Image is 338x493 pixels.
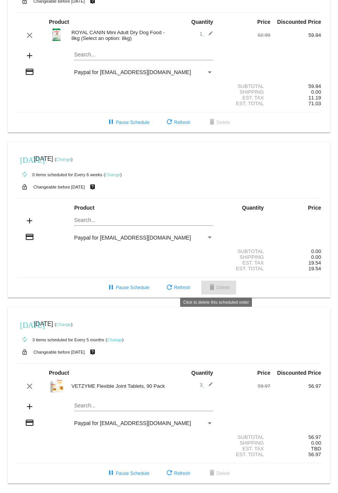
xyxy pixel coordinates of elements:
strong: Price [308,205,321,211]
input: Search... [74,403,213,409]
strong: Price [257,19,270,25]
strong: Product [49,370,69,376]
small: Changeable before [DATE] [33,350,85,354]
mat-icon: pause [106,118,116,127]
mat-icon: edit [204,382,213,391]
mat-icon: live_help [88,347,97,357]
mat-icon: lock_open [20,347,29,357]
mat-icon: credit_card [25,418,34,427]
span: 0.00 [311,440,321,446]
mat-icon: credit_card [25,67,34,76]
strong: Discounted Price [277,19,321,25]
div: 59.84 [270,32,321,38]
span: Refresh [165,471,190,476]
a: Change [56,322,71,327]
button: Delete [201,116,236,129]
mat-icon: pause [106,469,116,478]
small: 3 items scheduled for Every 5 months [17,337,104,342]
mat-icon: refresh [165,118,174,127]
span: Paypal for [EMAIL_ADDRESS][DOMAIN_NAME] [74,420,191,426]
button: Delete [201,281,236,294]
mat-icon: edit [204,31,213,40]
mat-icon: autorenew [20,170,29,179]
a: Change [105,172,120,177]
mat-icon: delete [207,469,217,478]
strong: Product [74,205,94,211]
button: Delete [201,467,236,480]
div: Subtotal [220,83,270,89]
span: 71.03 [308,101,321,106]
small: 0 items scheduled for Every 6 weeks [17,172,102,177]
span: 56.97 [308,452,321,457]
mat-icon: live_help [88,182,97,192]
mat-icon: add [25,51,34,60]
mat-select: Payment Method [74,69,213,75]
strong: Discounted Price [277,370,321,376]
input: Search... [74,52,213,58]
mat-icon: [DATE] [20,320,29,329]
div: Est. Tax [220,446,270,452]
mat-icon: credit_card [25,232,34,242]
div: Shipping [220,440,270,446]
button: Refresh [159,281,196,294]
span: 1 [200,31,213,37]
mat-icon: lock_open [20,182,29,192]
button: Refresh [159,467,196,480]
a: Change [107,337,122,342]
small: ( ) [55,322,73,327]
span: Delete [207,285,230,290]
small: ( ) [55,157,73,162]
button: Pause Schedule [100,281,155,294]
div: 56.97 [270,383,321,389]
div: 56.97 [270,434,321,440]
mat-icon: autorenew [20,335,29,344]
span: TBD [311,446,321,452]
div: 0.00 [270,248,321,254]
mat-icon: clear [25,31,34,40]
mat-icon: delete [207,283,217,293]
strong: Quantity [191,19,213,25]
span: Refresh [165,285,190,290]
mat-icon: pause [106,283,116,293]
div: 59.97 [220,383,270,389]
div: VETZYME Flexible Joint Tablets, 90 Pack [68,383,169,389]
mat-icon: refresh [165,469,174,478]
span: 19.54 [308,260,321,266]
mat-icon: refresh [165,283,174,293]
div: Est. Total [220,266,270,271]
img: 88251.jpg [49,27,64,42]
div: 59.84 [270,83,321,89]
span: 0.00 [311,89,321,95]
div: Shipping [220,89,270,95]
span: Delete [207,471,230,476]
small: ( ) [106,337,124,342]
div: ROYAL CANIN Mini Adult Dry Dog Food - 8kg (Select an option: 8kg) [68,30,169,41]
span: 0.00 [311,254,321,260]
mat-select: Payment Method [74,420,213,426]
div: Est. Total [220,101,270,106]
input: Search... [74,217,213,223]
span: Delete [207,120,230,125]
div: Shipping [220,254,270,260]
span: Paypal for [EMAIL_ADDRESS][DOMAIN_NAME] [74,69,191,75]
a: Change [56,157,71,162]
button: Pause Schedule [100,467,155,480]
mat-icon: clear [25,382,34,391]
strong: Product [49,19,69,25]
span: Paypal for [EMAIL_ADDRESS][DOMAIN_NAME] [74,235,191,241]
small: ( ) [104,172,122,177]
small: Changeable before [DATE] [33,185,85,189]
mat-icon: add [25,216,34,225]
strong: Quantity [191,370,213,376]
div: 62.99 [220,32,270,38]
img: 97958.jpg [49,378,64,393]
div: Subtotal [220,434,270,440]
mat-icon: delete [207,118,217,127]
span: Pause Schedule [106,471,149,476]
mat-select: Payment Method [74,235,213,241]
mat-icon: [DATE] [20,155,29,164]
div: Est. Total [220,452,270,457]
span: 3 [200,382,213,388]
div: Est. Tax [220,260,270,266]
button: Refresh [159,116,196,129]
